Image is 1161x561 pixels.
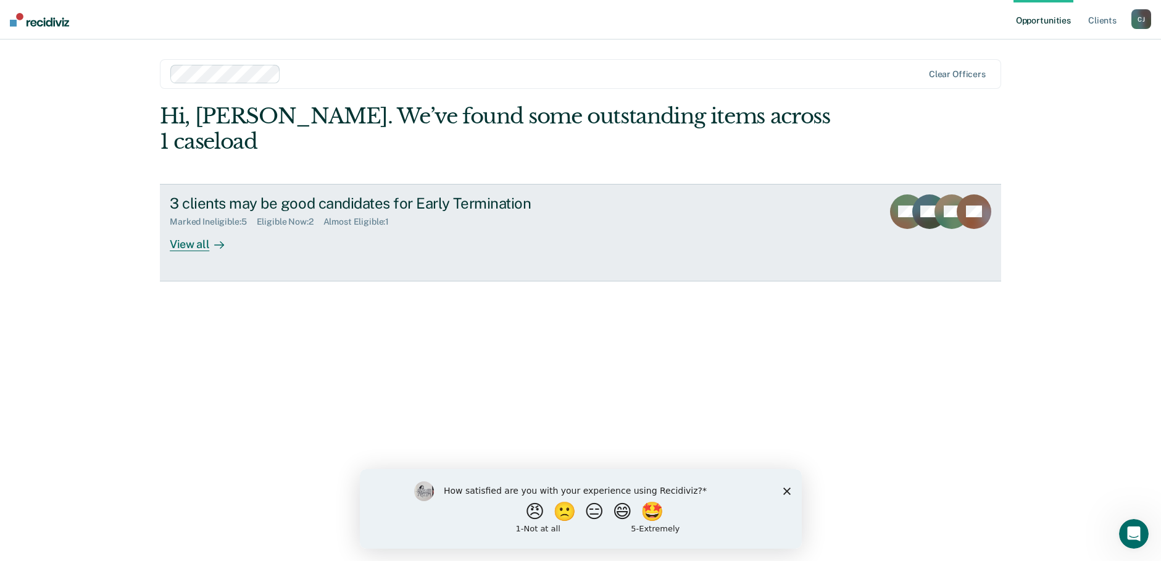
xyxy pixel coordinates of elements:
[170,194,603,212] div: 3 clients may be good candidates for Early Termination
[160,104,833,154] div: Hi, [PERSON_NAME]. We’ve found some outstanding items across 1 caseload
[10,13,69,27] img: Recidiviz
[257,217,323,227] div: Eligible Now : 2
[160,184,1001,281] a: 3 clients may be good candidates for Early TerminationMarked Ineligible:5Eligible Now:2Almost Eli...
[1119,519,1149,549] iframe: Intercom live chat
[170,217,256,227] div: Marked Ineligible : 5
[170,227,239,251] div: View all
[929,69,986,80] div: Clear officers
[323,217,399,227] div: Almost Eligible : 1
[360,469,802,549] iframe: Survey by Kim from Recidiviz
[1131,9,1151,29] button: CJ
[1131,9,1151,29] div: C J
